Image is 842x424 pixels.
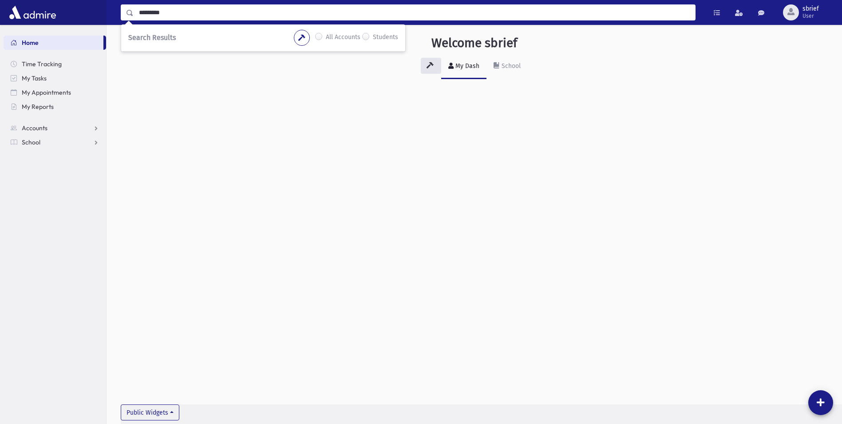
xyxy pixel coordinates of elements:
label: Students [373,32,398,43]
a: School [486,54,528,79]
a: School [4,135,106,149]
span: Home [22,39,39,47]
a: Home [4,36,103,50]
div: School [500,62,521,70]
a: Time Tracking [4,57,106,71]
button: Public Widgets [121,404,179,420]
h3: Welcome sbrief [431,36,517,51]
span: Time Tracking [22,60,62,68]
a: My Dash [441,54,486,79]
span: My Tasks [22,74,47,82]
span: My Reports [22,103,54,111]
span: Accounts [22,124,47,132]
span: Search Results [128,33,176,42]
div: My Dash [454,62,479,70]
a: My Reports [4,100,106,114]
span: User [802,12,819,20]
img: AdmirePro [7,4,58,21]
a: My Appointments [4,85,106,100]
a: Accounts [4,121,106,135]
span: My Appointments [22,88,71,96]
input: Search [134,4,695,20]
a: My Tasks [4,71,106,85]
span: sbrief [802,5,819,12]
span: School [22,138,40,146]
label: All Accounts [326,32,360,43]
